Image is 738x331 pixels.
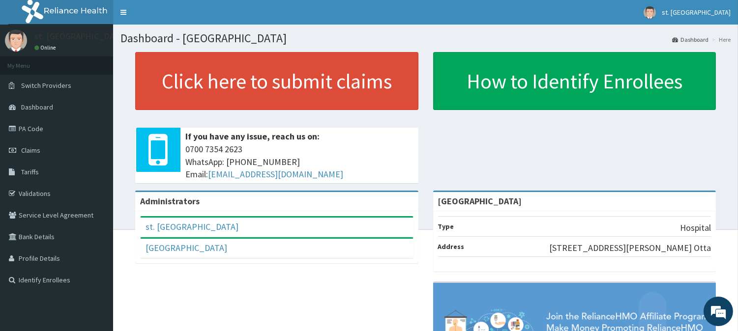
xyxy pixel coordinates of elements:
p: st. [GEOGRAPHIC_DATA] [34,32,127,41]
a: st. [GEOGRAPHIC_DATA] [146,221,238,232]
img: User Image [644,6,656,19]
a: Click here to submit claims [135,52,418,110]
b: Address [438,242,465,251]
span: st. [GEOGRAPHIC_DATA] [662,8,731,17]
h1: Dashboard - [GEOGRAPHIC_DATA] [120,32,731,45]
b: Administrators [140,195,200,207]
span: Switch Providers [21,81,71,90]
p: Hospital [680,221,711,234]
span: 0700 7354 2623 WhatsApp: [PHONE_NUMBER] Email: [185,143,413,181]
span: Claims [21,146,40,155]
img: User Image [5,29,27,52]
a: [GEOGRAPHIC_DATA] [146,242,227,253]
span: Dashboard [21,103,53,111]
li: Here [709,35,731,44]
a: How to Identify Enrollees [433,52,716,110]
b: Type [438,222,454,231]
b: If you have any issue, reach us on: [185,131,320,142]
a: Dashboard [672,35,708,44]
a: Online [34,44,58,51]
span: Tariffs [21,167,39,176]
p: [STREET_ADDRESS][PERSON_NAME] Otta [549,242,711,254]
a: [EMAIL_ADDRESS][DOMAIN_NAME] [208,168,343,180]
strong: [GEOGRAPHIC_DATA] [438,195,522,207]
